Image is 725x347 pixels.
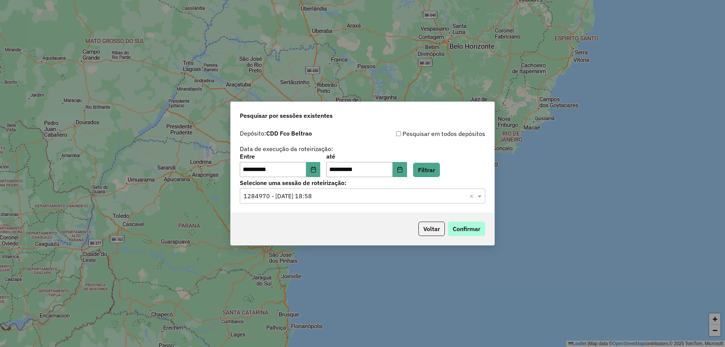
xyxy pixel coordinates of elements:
[326,152,407,161] label: até
[240,152,320,161] label: Entre
[418,222,445,236] button: Voltar
[240,178,485,187] label: Selecione uma sessão de roteirização:
[240,111,333,120] span: Pesquisar por sessões existentes
[469,191,476,200] span: Clear all
[240,144,333,153] label: Data de execução da roteirização:
[306,162,321,177] button: Choose Date
[448,222,485,236] button: Confirmar
[240,129,312,138] label: Depósito:
[413,163,440,177] button: Filtrar
[393,162,407,177] button: Choose Date
[266,130,312,137] strong: CDD Fco Beltrao
[362,129,485,138] div: Pesquisar em todos depósitos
